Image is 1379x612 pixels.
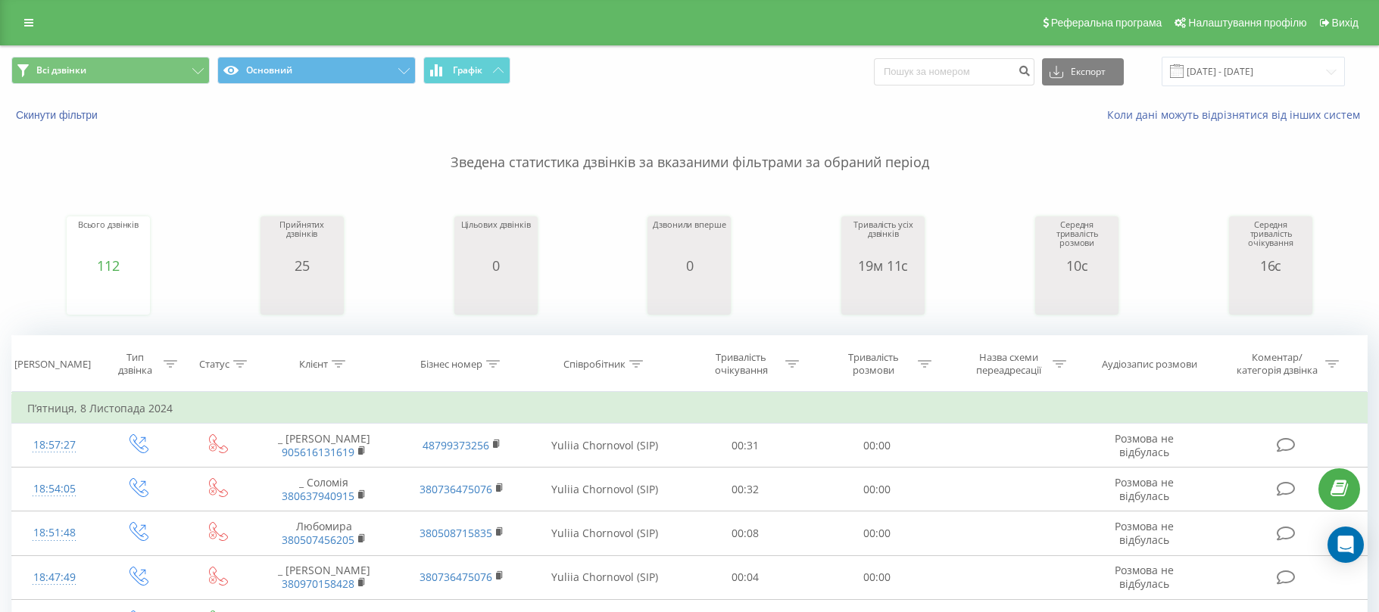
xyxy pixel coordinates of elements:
div: [PERSON_NAME] [14,358,91,371]
div: Дзвонили вперше [653,220,725,258]
span: Розмова не відбулась [1115,475,1174,503]
input: Пошук за номером [874,58,1034,85]
div: Середня тривалість розмови [1039,220,1115,258]
td: _ [PERSON_NAME] [255,555,393,599]
button: Всі дзвінки [11,57,210,84]
td: 00:00 [811,555,944,599]
button: Експорт [1042,58,1124,85]
div: 18:47:49 [27,563,81,592]
div: 18:57:27 [27,430,81,460]
div: 0 [653,258,725,273]
a: 380637940915 [282,489,354,503]
div: 0 [461,258,531,273]
button: Графік [423,57,510,84]
div: 10с [1039,258,1115,273]
div: Клієнт [299,358,328,371]
div: 19м 11с [845,258,921,273]
div: 112 [78,258,139,273]
div: Тривалість усіх дзвінків [845,220,921,258]
p: Зведена статистика дзвінків за вказаними фільтрами за обраний період [11,123,1368,172]
div: 18:54:05 [27,474,81,504]
div: 25 [264,258,340,273]
a: 905616131619 [282,445,354,459]
button: Скинути фільтри [11,108,105,122]
div: Статус [199,358,229,371]
span: Графік [453,65,482,76]
div: 16с [1233,258,1309,273]
div: Всього дзвінків [78,220,139,258]
td: 00:04 [679,555,811,599]
td: _ [PERSON_NAME] [255,424,393,468]
span: Розмова не відбулась [1115,519,1174,547]
div: Назва схеми переадресації [968,351,1049,377]
span: Розмова не відбулась [1115,563,1174,591]
a: 380970158428 [282,576,354,591]
td: 00:00 [811,468,944,511]
a: 48799373256 [423,438,489,452]
span: Вихід [1332,17,1359,29]
td: П’ятниця, 8 Листопада 2024 [12,393,1368,424]
td: _ Соломія [255,468,393,511]
td: Yuliia Chornovol (SIP) [531,555,679,599]
td: 00:08 [679,511,811,555]
div: 18:51:48 [27,518,81,548]
td: Yuliia Chornovol (SIP) [531,468,679,511]
div: Коментар/категорія дзвінка [1233,351,1321,377]
span: Розмова не відбулась [1115,431,1174,459]
td: Yuliia Chornovol (SIP) [531,511,679,555]
div: Аудіозапис розмови [1102,358,1197,371]
a: 380507456205 [282,533,354,547]
span: Всі дзвінки [36,64,86,76]
div: Співробітник [563,358,626,371]
a: 380736475076 [420,482,492,496]
div: Тривалість очікування [700,351,782,377]
div: Середня тривалість очікування [1233,220,1309,258]
div: Тип дзвінка [110,351,160,377]
td: 00:00 [811,424,944,468]
div: Прийнятих дзвінків [264,220,340,258]
div: Бізнес номер [420,358,482,371]
span: Налаштування профілю [1188,17,1306,29]
div: Цільових дзвінків [461,220,531,258]
span: Реферальна програма [1051,17,1162,29]
button: Основний [217,57,416,84]
a: Коли дані можуть відрізнятися вiд інших систем [1107,107,1368,122]
div: Open Intercom Messenger [1328,527,1364,563]
td: 00:00 [811,511,944,555]
div: Тривалість розмови [833,351,914,377]
td: Любомира [255,511,393,555]
td: 00:31 [679,424,811,468]
td: Yuliia Chornovol (SIP) [531,424,679,468]
a: 380736475076 [420,570,492,584]
td: 00:32 [679,468,811,511]
a: 380508715835 [420,526,492,540]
